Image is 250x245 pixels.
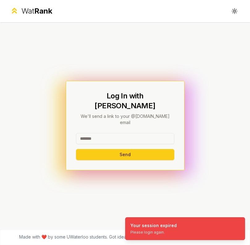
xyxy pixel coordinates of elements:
div: Your session expired [130,222,177,229]
h1: Log In with [PERSON_NAME] [76,91,174,111]
button: Send [76,149,174,160]
p: We'll send a link to your @[DOMAIN_NAME] email [76,113,174,126]
span: Rank [34,6,52,15]
div: Please login again. [130,230,177,235]
div: Wat [21,6,52,16]
span: Made with ❤️ by some UWaterloo students. Got ideas or feedback? [19,234,182,240]
a: WatRank [10,6,52,16]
